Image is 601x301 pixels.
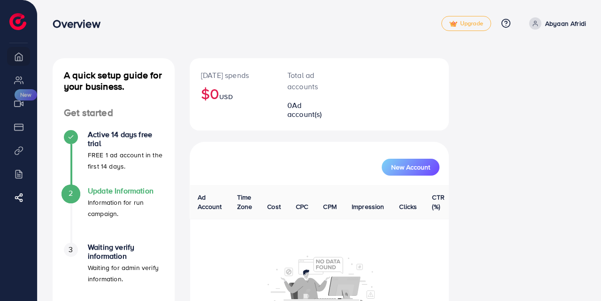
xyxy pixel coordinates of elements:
[296,202,308,211] span: CPC
[9,13,26,30] img: logo
[198,193,222,211] span: Ad Account
[525,17,586,30] a: Abyaan Afridi
[545,18,586,29] p: Abyaan Afridi
[287,101,330,119] h2: 0
[53,243,175,299] li: Waiting verify information
[53,130,175,186] li: Active 14 days free trial
[432,193,444,211] span: CTR (%)
[69,188,73,199] span: 2
[382,159,439,176] button: New Account
[352,202,385,211] span: Impression
[449,20,483,27] span: Upgrade
[53,186,175,243] li: Update Information
[88,149,163,172] p: FREE 1 ad account in the first 14 days.
[53,69,175,92] h4: A quick setup guide for your business.
[201,85,265,102] h2: $0
[287,100,322,119] span: Ad account(s)
[219,92,232,101] span: USD
[323,202,336,211] span: CPM
[88,197,163,219] p: Information for run campaign.
[69,244,73,255] span: 3
[399,202,417,211] span: Clicks
[287,69,330,92] p: Total ad accounts
[88,262,163,285] p: Waiting for admin verify information.
[441,16,491,31] a: tickUpgrade
[237,193,253,211] span: Time Zone
[449,21,457,27] img: tick
[201,69,265,81] p: [DATE] spends
[391,164,430,170] span: New Account
[53,17,108,31] h3: Overview
[88,130,163,148] h4: Active 14 days free trial
[88,243,163,261] h4: Waiting verify information
[267,202,281,211] span: Cost
[88,186,163,195] h4: Update Information
[53,107,175,119] h4: Get started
